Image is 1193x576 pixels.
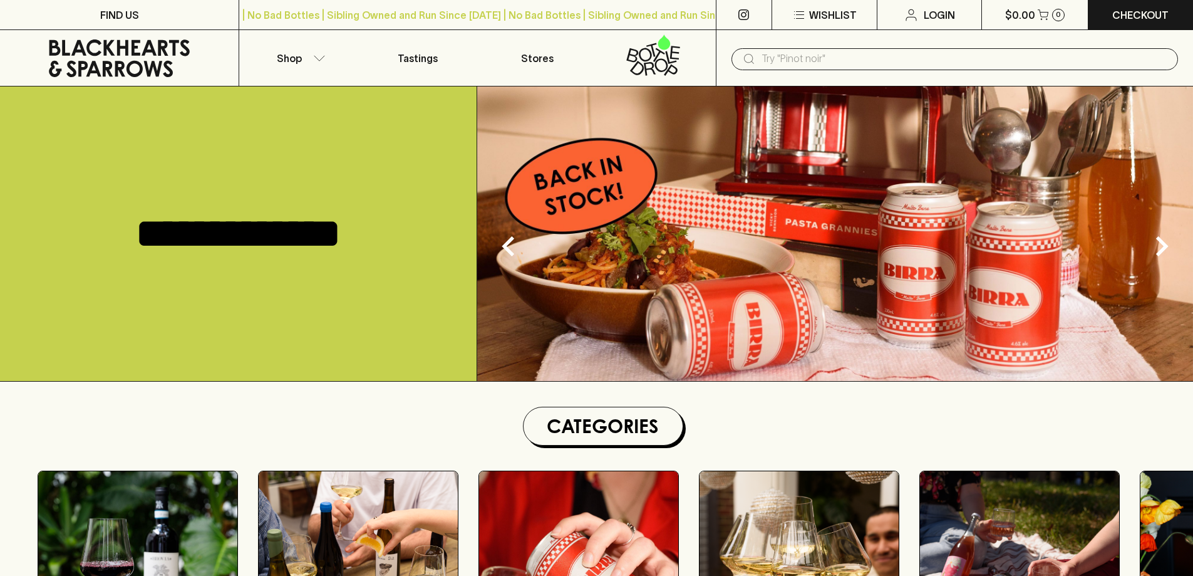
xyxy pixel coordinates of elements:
[477,86,1193,381] img: optimise
[924,8,955,23] p: Login
[398,51,438,66] p: Tastings
[239,30,358,86] button: Shop
[478,30,597,86] a: Stores
[358,30,477,86] a: Tastings
[277,51,302,66] p: Shop
[1137,221,1187,271] button: Next
[762,49,1168,69] input: Try "Pinot noir"
[483,221,534,271] button: Previous
[809,8,857,23] p: Wishlist
[1056,11,1061,18] p: 0
[529,412,678,440] h1: Categories
[1005,8,1035,23] p: $0.00
[521,51,554,66] p: Stores
[100,8,139,23] p: FIND US
[1112,8,1169,23] p: Checkout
